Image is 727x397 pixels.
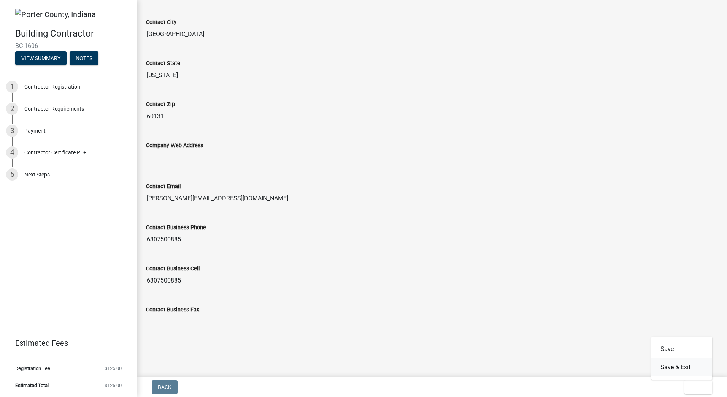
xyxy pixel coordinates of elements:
span: Estimated Total [15,383,49,388]
button: Exit [684,380,712,394]
button: Notes [70,51,98,65]
label: Contact Email [146,184,181,189]
div: Payment [24,128,46,133]
wm-modal-confirm: Notes [70,56,98,62]
label: Contact State [146,61,180,66]
div: 1 [6,81,18,93]
button: Back [152,380,178,394]
div: Exit [651,337,712,380]
label: Contact Business Phone [146,225,206,230]
div: 4 [6,146,18,159]
label: Contact Business Cell [146,266,200,272]
label: Contact Business Fax [146,307,199,313]
button: View Summary [15,51,67,65]
span: Back [158,384,171,390]
div: 3 [6,125,18,137]
button: Save & Exit [651,358,712,376]
label: Contact City [146,20,176,25]
div: 2 [6,103,18,115]
button: Save [651,340,712,358]
span: BC-1606 [15,42,122,49]
span: $125.00 [105,366,122,371]
wm-modal-confirm: Summary [15,56,67,62]
div: 5 [6,168,18,181]
span: Registration Fee [15,366,50,371]
label: Contact Zip [146,102,175,107]
div: Contractor Requirements [24,106,84,111]
div: Contractor Certificate PDF [24,150,87,155]
div: Contractor Registration [24,84,80,89]
span: Exit [690,384,702,390]
label: Company Web Address [146,143,203,148]
img: Porter County, Indiana [15,9,96,20]
span: $125.00 [105,383,122,388]
a: Estimated Fees [6,335,125,351]
h4: Building Contractor [15,28,131,39]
